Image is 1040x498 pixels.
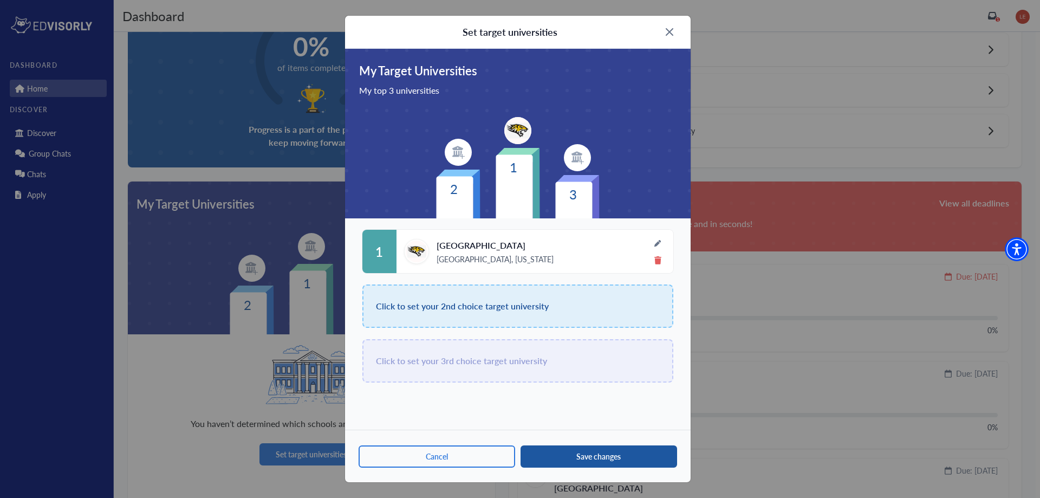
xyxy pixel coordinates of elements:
span: Click to set your 3rd choice target university [376,353,547,368]
div: Set target universities [463,24,557,40]
img: item-logo [564,144,591,171]
text: 1 [510,158,517,176]
span: My Target Universities [359,62,673,80]
span: [GEOGRAPHIC_DATA] [437,240,554,250]
img: X [666,28,673,36]
text: 2 [450,179,458,198]
img: item-logo [504,117,531,144]
button: Save changes [521,445,677,468]
span: Click to set your 2nd choice target university [376,299,549,314]
div: Accessibility Menu [1005,237,1029,261]
span: [GEOGRAPHIC_DATA], [US_STATE] [437,255,554,263]
img: item-logo [445,139,472,166]
text: 3 [569,185,577,203]
img: edit [654,240,661,247]
span: 1 [375,244,383,259]
button: Cancel [359,445,515,468]
span: My top 3 universities [359,84,673,97]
